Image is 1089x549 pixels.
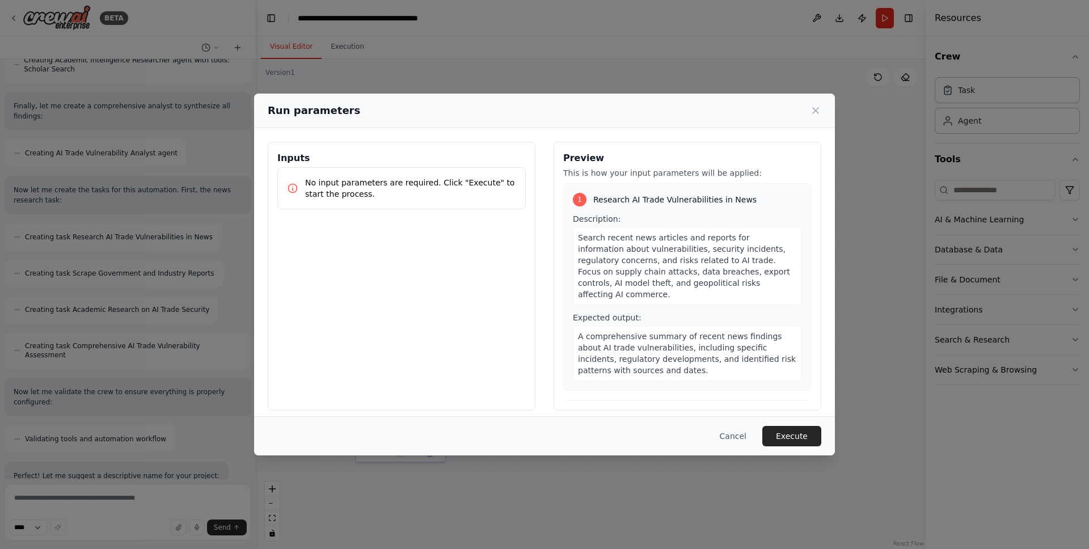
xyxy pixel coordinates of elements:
span: Research AI Trade Vulnerabilities in News [593,194,757,205]
p: This is how your input parameters will be applied: [563,167,812,179]
button: Cancel [711,426,755,446]
span: A comprehensive summary of recent news findings about AI trade vulnerabilities, including specifi... [578,332,796,375]
h2: Run parameters [268,103,360,119]
h3: Inputs [277,151,526,165]
h3: Preview [563,151,812,165]
span: Expected output: [573,313,641,322]
span: Description: [573,214,621,223]
p: No input parameters are required. Click "Execute" to start the process. [305,177,516,200]
span: Search recent news articles and reports for information about vulnerabilities, security incidents... [578,233,790,299]
button: Execute [762,426,821,446]
div: 1 [573,193,586,206]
